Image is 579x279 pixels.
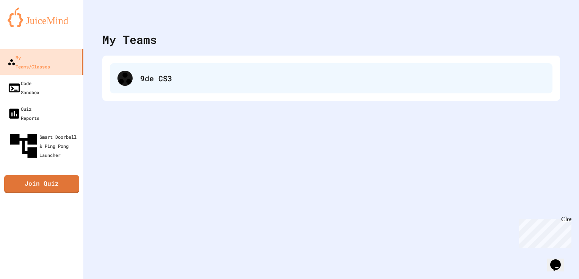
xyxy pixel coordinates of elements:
iframe: chat widget [547,249,571,271]
div: My Teams [102,31,157,48]
div: Code Sandbox [8,79,39,97]
div: Smart Doorbell & Ping Pong Launcher [8,130,80,162]
div: 9de CS3 [110,63,552,93]
div: 9de CS3 [140,73,545,84]
img: logo-orange.svg [8,8,76,27]
iframe: chat widget [516,216,571,248]
div: Chat with us now!Close [3,3,52,48]
a: Join Quiz [4,175,79,193]
div: Quiz Reports [8,104,39,122]
div: My Teams/Classes [8,53,50,71]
